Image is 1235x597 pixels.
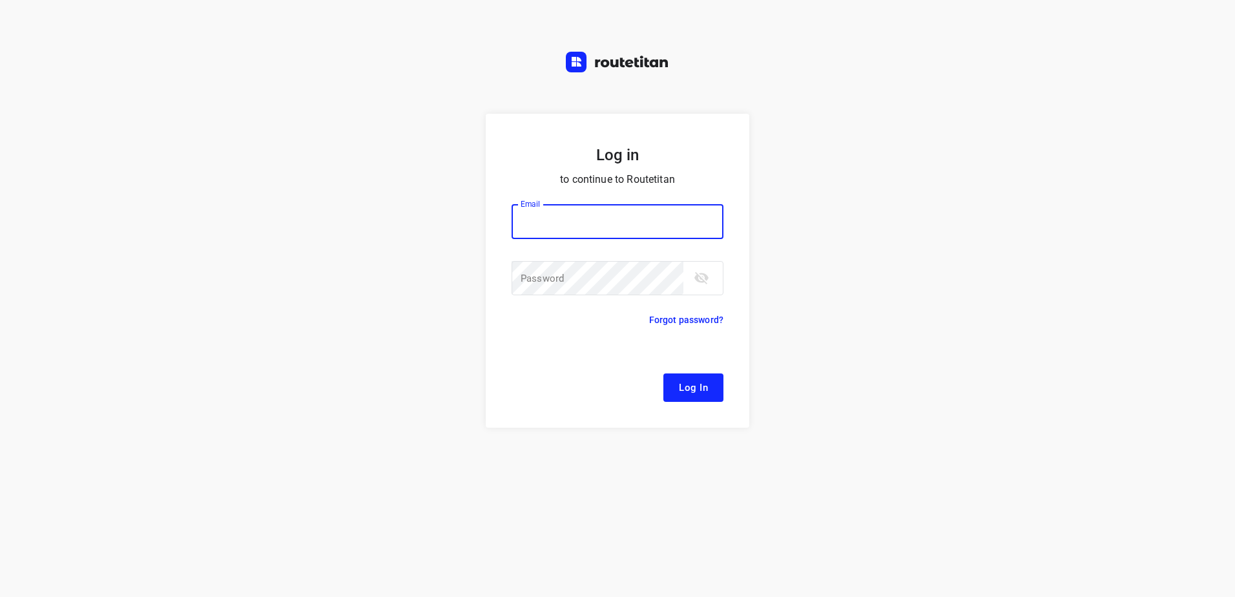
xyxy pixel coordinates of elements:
[649,312,723,328] p: Forgot password?
[566,52,669,72] img: Routetitan
[689,265,714,291] button: toggle password visibility
[512,145,723,165] h5: Log in
[679,379,708,396] span: Log In
[512,171,723,189] p: to continue to Routetitan
[663,373,723,402] button: Log In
